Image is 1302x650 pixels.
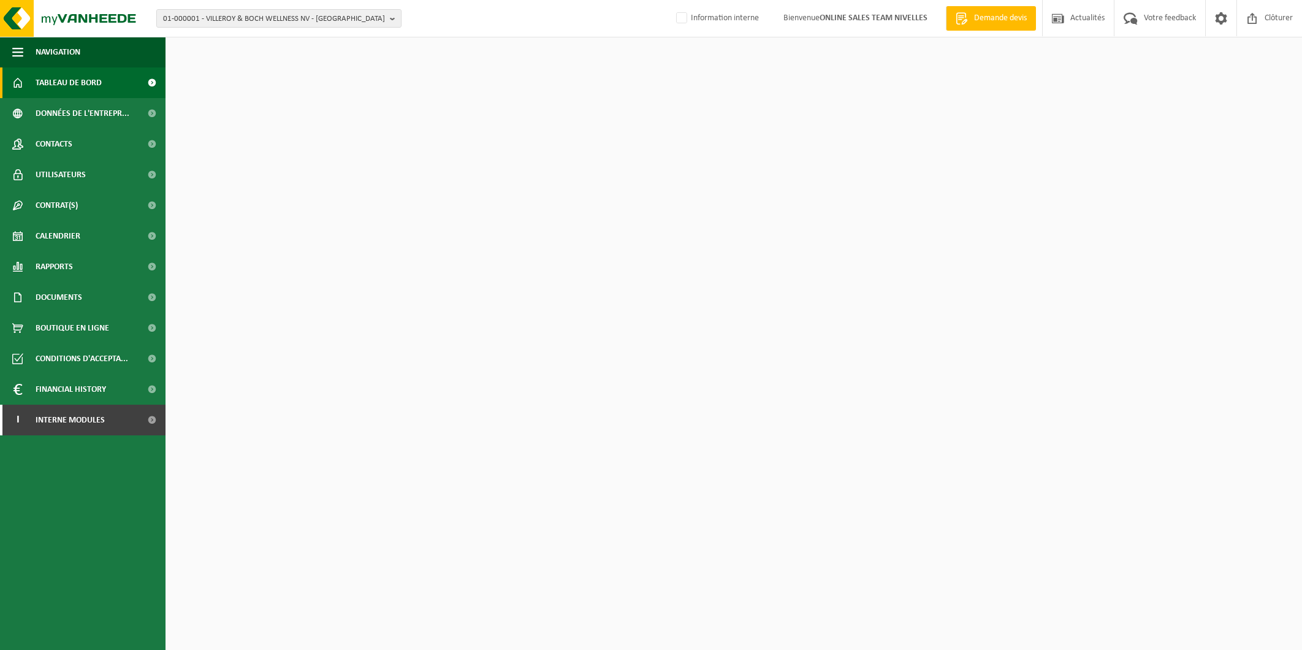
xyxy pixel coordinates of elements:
strong: ONLINE SALES TEAM NIVELLES [820,13,927,23]
span: Données de l'entrepr... [36,98,129,129]
a: Demande devis [946,6,1036,31]
span: Tableau de bord [36,67,102,98]
label: Information interne [674,9,759,28]
span: Documents [36,282,82,313]
span: Rapports [36,251,73,282]
span: Boutique en ligne [36,313,109,343]
button: 01-000001 - VILLEROY & BOCH WELLNESS NV - [GEOGRAPHIC_DATA] [156,9,402,28]
span: Interne modules [36,405,105,435]
span: I [12,405,23,435]
span: Utilisateurs [36,159,86,190]
span: Financial History [36,374,106,405]
span: Conditions d'accepta... [36,343,128,374]
span: Navigation [36,37,80,67]
span: 01-000001 - VILLEROY & BOCH WELLNESS NV - [GEOGRAPHIC_DATA] [163,10,385,28]
span: Calendrier [36,221,80,251]
span: Contrat(s) [36,190,78,221]
span: Contacts [36,129,72,159]
span: Demande devis [971,12,1030,25]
